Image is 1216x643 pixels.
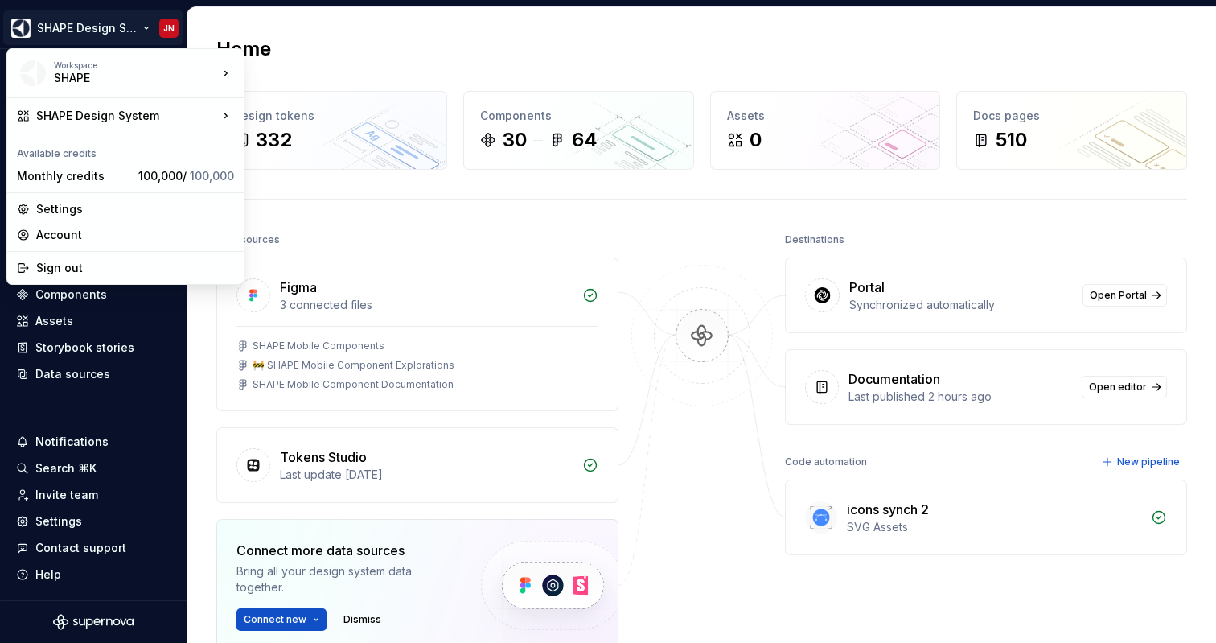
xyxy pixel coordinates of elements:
div: Workspace [54,60,218,70]
div: Sign out [36,260,234,276]
div: Settings [36,201,234,217]
img: 1131f18f-9b94-42a4-847a-eabb54481545.png [18,59,47,88]
div: Monthly credits [17,168,132,184]
div: Account [36,227,234,243]
div: Available credits [10,138,240,163]
div: SHAPE [54,70,191,86]
span: 100,000 / [138,169,234,183]
div: SHAPE Design System [36,108,218,124]
span: 100,000 [190,169,234,183]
